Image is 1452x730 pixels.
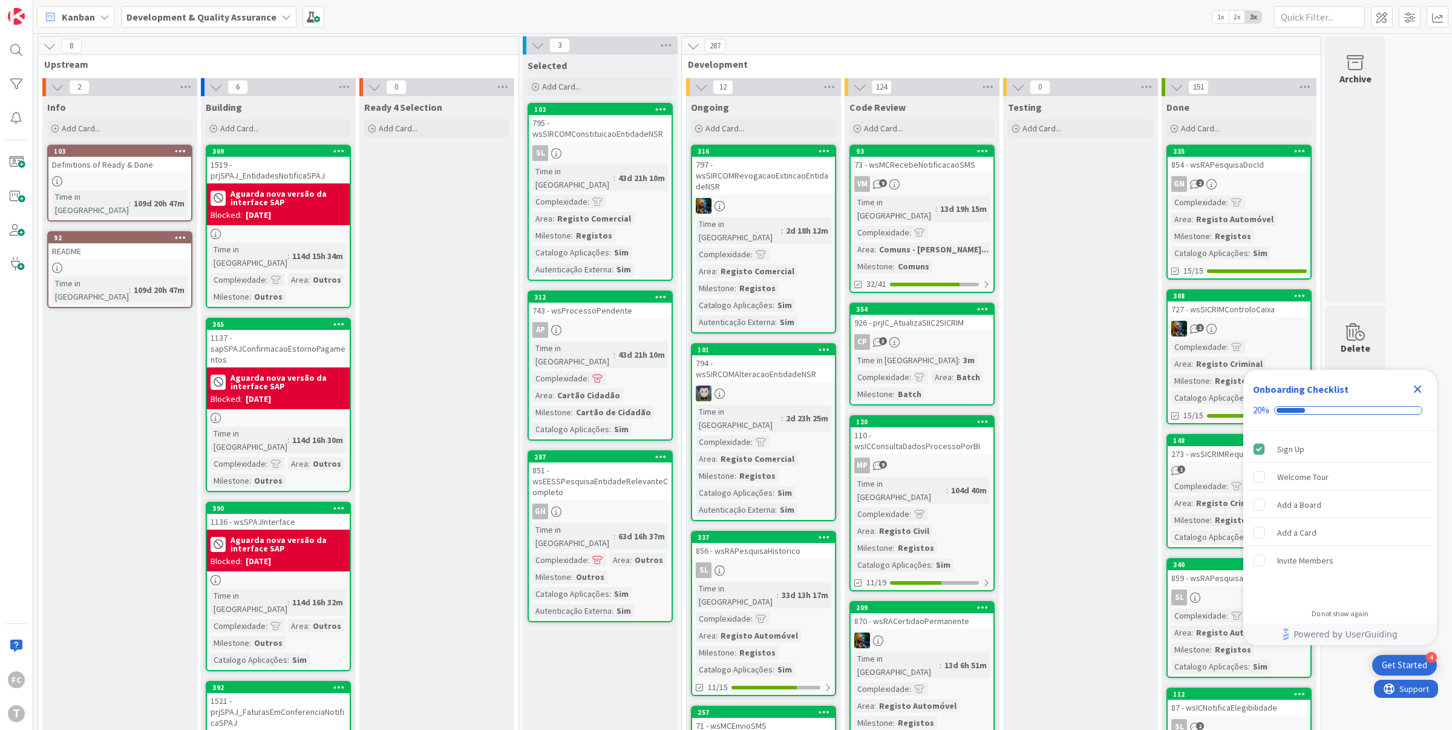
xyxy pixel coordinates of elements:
img: JC [696,198,711,214]
span: Add Card... [864,123,903,134]
div: Time in [GEOGRAPHIC_DATA] [532,165,613,191]
div: 2d 23h 25m [783,412,831,425]
div: Invite Members [1277,553,1333,568]
input: Quick Filter... [1274,6,1365,28]
span: : [1191,357,1193,370]
span: : [571,229,573,242]
div: Sign Up [1277,442,1304,456]
div: 369 [207,146,350,157]
div: 3651137 - sapSPAJConfirmacaoEstornoPagamentos [207,319,350,367]
div: Registos [1212,229,1254,243]
div: 287 [529,452,672,462]
div: MP [854,458,870,473]
div: 114d 15h 34m [289,249,346,263]
div: SL [532,145,548,161]
span: : [751,435,753,449]
div: Milestone [854,260,893,273]
div: 926 - prjIC_AtualizaSIIC2SICRIM [851,315,993,330]
span: : [552,389,554,402]
span: : [308,457,310,470]
div: LS [692,386,835,401]
div: Registos [736,281,779,295]
img: JC [1171,321,1187,337]
b: Development & Quality Assurance [126,11,276,23]
span: : [958,353,960,367]
span: : [266,457,267,470]
div: 209 [851,602,993,613]
div: 92README [48,232,191,259]
div: Invite Members is incomplete. [1248,547,1432,574]
div: 93 [856,147,993,156]
div: Complexidade [532,372,587,385]
span: 3 [879,337,887,345]
div: Registo Comercial [718,452,797,465]
div: GN [1168,176,1310,192]
span: : [129,197,131,210]
div: 390 [207,503,350,514]
span: 15/15 [1183,409,1203,422]
span: 1x [1212,11,1229,23]
span: : [1226,196,1228,209]
div: Catalogo Aplicações [1171,246,1248,260]
div: 794 - wsSIRCOMAlteracaoEntidadeNSR [692,355,835,382]
div: 287 [534,453,672,461]
div: Time in [GEOGRAPHIC_DATA] [696,405,781,432]
div: Sim [611,246,632,259]
div: Comuns [895,260,932,273]
span: 2 [1196,324,1204,332]
div: 392 [207,682,350,693]
div: 257 [692,707,835,718]
div: Cartão de Cidadão [573,406,654,419]
span: 15/15 [1183,265,1203,277]
span: : [773,298,774,312]
div: Complexidade [696,248,751,261]
div: Add a Card is incomplete. [1248,519,1432,546]
div: Sim [611,423,632,436]
div: 335854 - wsRAPesquisaDocId [1168,146,1310,173]
div: 854 - wsRAPesquisaDocId [1168,157,1310,173]
span: Add Card... [542,81,581,92]
div: Milestone [1171,374,1210,387]
span: : [552,212,554,225]
span: Testing [1008,101,1042,113]
span: : [716,265,718,278]
div: 110 - wsICConsultaDadosProcessoPorBI [851,427,993,454]
div: Milestone [1171,229,1210,243]
span: 2x [1229,11,1245,23]
span: 1 [1177,465,1185,473]
div: 340859 - wsRAPesquisaNome [1168,559,1310,586]
span: : [734,281,736,295]
div: 92 [54,234,191,242]
div: Time in [GEOGRAPHIC_DATA] [854,196,935,222]
div: Milestone [211,290,249,303]
span: 287 [705,39,725,53]
span: Add Card... [1181,123,1220,134]
span: Kanban [62,10,95,24]
div: Catalogo Aplicações [696,298,773,312]
span: : [287,249,289,263]
span: : [266,273,267,286]
div: Area [696,265,716,278]
div: 109d 20h 47m [131,283,188,297]
div: Catalogo Aplicações [532,423,609,436]
div: Milestone [696,281,734,295]
div: SL [1168,590,1310,605]
b: Aguarda nova versão da interface SAP [231,189,346,206]
div: Outros [251,290,286,303]
div: Milestone [532,229,571,242]
span: Add Card... [379,123,417,134]
div: CP [854,334,870,350]
div: 369 [212,147,350,156]
div: 312 [529,292,672,303]
div: 316 [698,147,835,156]
div: Definitions of Ready & Done [48,157,191,173]
div: 101 [698,346,835,354]
div: Complexidade [211,457,266,470]
span: 12 [713,80,733,94]
div: Add a Board [1277,498,1321,512]
span: : [1210,374,1212,387]
div: MP [851,458,993,473]
div: 93 [851,146,993,157]
div: 273 - wsSICRIMRequerimentoMTE [1168,446,1310,462]
div: 209870 - wsRACertidaoPermanente [851,602,993,629]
